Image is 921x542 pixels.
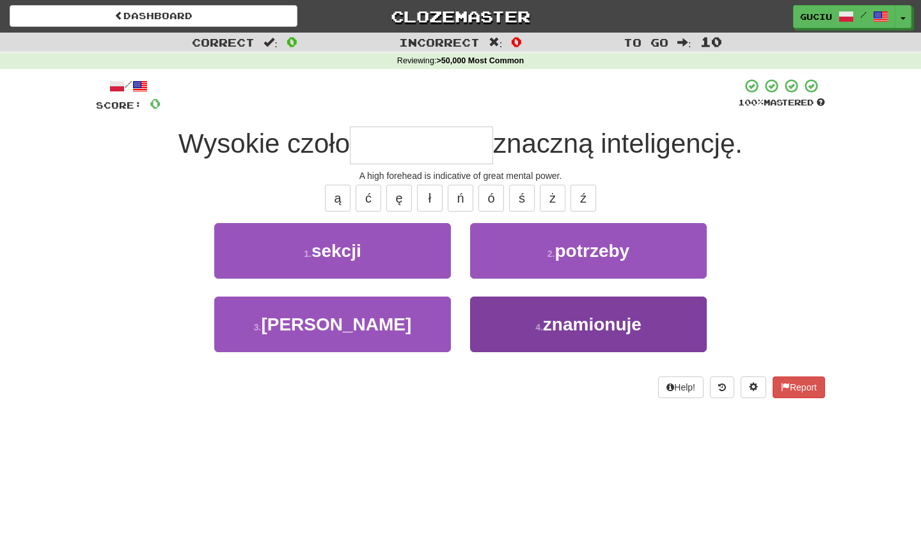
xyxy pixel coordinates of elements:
[96,78,161,94] div: /
[547,249,555,259] small: 2 .
[624,36,668,49] span: To go
[773,376,825,398] button: Report
[478,185,504,212] button: ó
[658,376,704,398] button: Help!
[386,185,412,212] button: ę
[511,34,522,49] span: 0
[214,297,451,352] button: 3.[PERSON_NAME]
[356,185,381,212] button: ć
[178,128,350,159] span: Wysokie czoło
[470,223,707,279] button: 2.potrzeby
[710,376,734,398] button: Round history (alt+y)
[793,5,895,28] a: Guciu /
[535,322,543,332] small: 4 .
[261,314,411,334] span: [PERSON_NAME]
[860,10,867,19] span: /
[738,97,764,107] span: 100 %
[254,322,262,332] small: 3 .
[417,185,443,212] button: ł
[96,100,142,111] span: Score:
[436,56,524,65] strong: >50,000 Most Common
[700,34,722,49] span: 10
[150,95,161,111] span: 0
[311,241,361,261] span: sekcji
[509,185,535,212] button: ś
[192,36,255,49] span: Correct
[10,5,297,27] a: Dashboard
[677,37,691,48] span: :
[489,37,503,48] span: :
[738,97,825,109] div: Mastered
[493,128,743,159] span: znaczną inteligencję.
[571,185,596,212] button: ź
[448,185,473,212] button: ń
[325,185,350,212] button: ą
[399,36,480,49] span: Incorrect
[543,314,642,334] span: znamionuje
[96,169,825,182] div: A high forehead is indicative of great mental power.
[264,37,278,48] span: :
[555,241,630,261] span: potrzeby
[317,5,604,27] a: Clozemaster
[800,11,832,22] span: Guciu
[214,223,451,279] button: 1.sekcji
[304,249,311,259] small: 1 .
[540,185,565,212] button: ż
[470,297,707,352] button: 4.znamionuje
[287,34,297,49] span: 0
